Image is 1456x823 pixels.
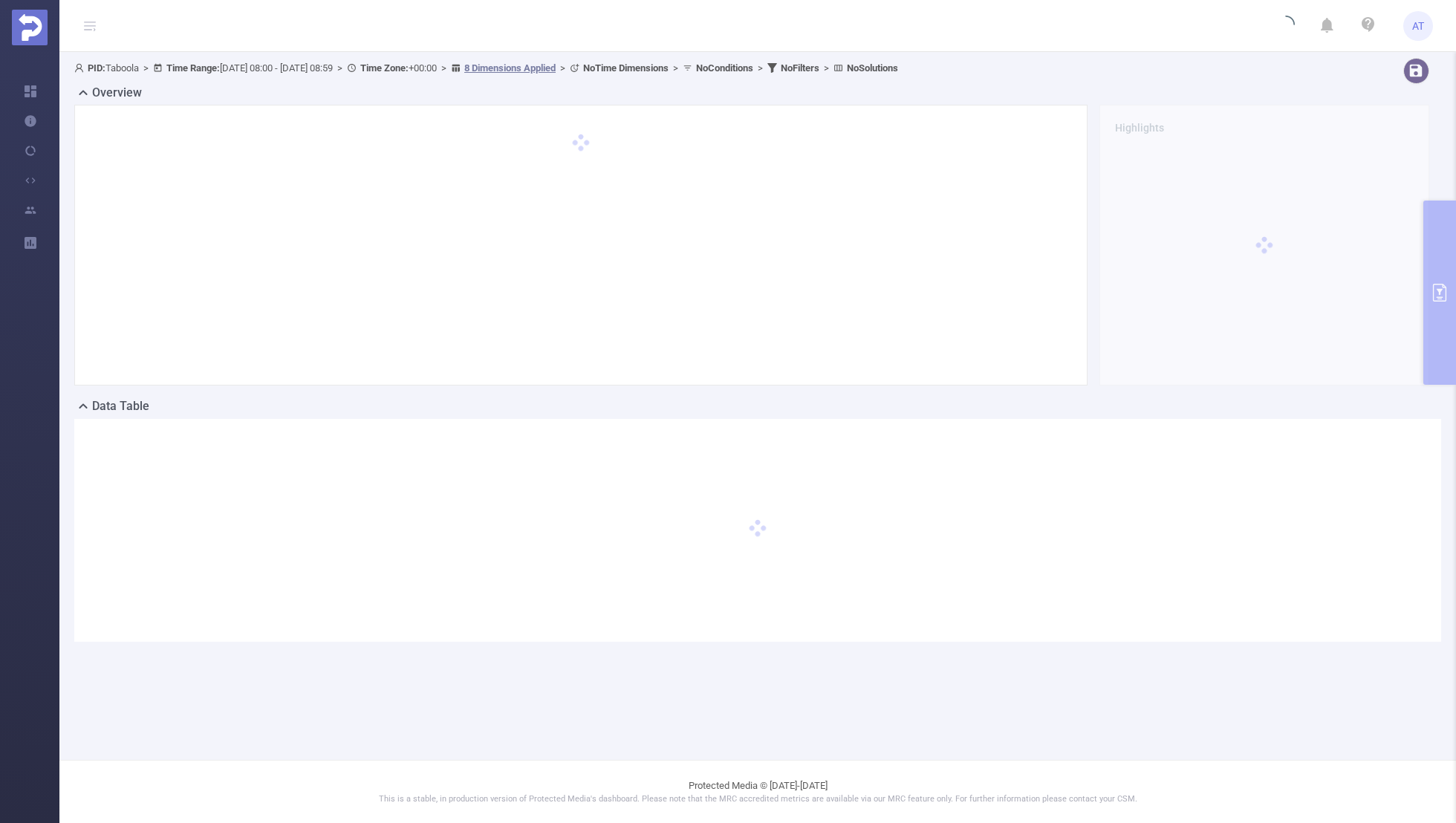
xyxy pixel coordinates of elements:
h2: Overview [92,84,142,102]
img: Protected Media [12,10,48,45]
span: > [333,62,347,74]
b: No Time Dimensions [583,62,669,74]
span: > [437,62,451,74]
b: PID: [88,62,105,74]
footer: Protected Media © [DATE]-[DATE] [59,760,1456,823]
span: > [819,62,833,74]
u: 8 Dimensions Applied [464,62,556,74]
p: This is a stable, in production version of Protected Media's dashboard. Please note that the MRC ... [97,793,1419,806]
h2: Data Table [92,397,149,415]
b: Time Zone: [360,62,409,74]
span: AT [1412,11,1424,41]
span: > [139,62,153,74]
i: icon: loading [1277,16,1295,36]
span: > [556,62,570,74]
span: > [753,62,767,74]
span: Taboola [DATE] 08:00 - [DATE] 08:59 +00:00 [74,62,898,74]
i: icon: user [74,63,88,73]
b: No Filters [781,62,819,74]
b: No Solutions [847,62,898,74]
span: > [669,62,683,74]
b: Time Range: [166,62,220,74]
b: No Conditions [696,62,753,74]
